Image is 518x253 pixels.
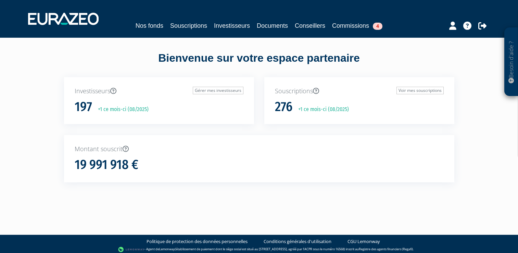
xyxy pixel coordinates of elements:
p: Montant souscrit [75,145,444,154]
a: Lemonway [159,247,175,251]
a: Politique de protection des données personnelles [147,238,248,245]
span: 4 [373,23,382,30]
p: +1 ce mois-ci (08/2025) [93,106,149,113]
a: Souscriptions [170,21,207,31]
a: Voir mes souscriptions [396,87,444,94]
img: logo-lemonway.png [118,246,144,253]
h1: 19 991 918 € [75,158,138,172]
h1: 276 [275,100,292,114]
a: Gérer mes investisseurs [193,87,243,94]
a: Conditions générales d'utilisation [264,238,331,245]
a: CGU Lemonway [348,238,380,245]
a: Investisseurs [214,21,250,31]
p: +1 ce mois-ci (08/2025) [293,106,349,113]
h1: 197 [75,100,92,114]
a: Conseillers [295,21,325,31]
a: Registre des agents financiers (Regafi) [359,247,413,251]
a: Commissions4 [332,21,382,31]
p: Souscriptions [275,87,444,96]
div: - Agent de (établissement de paiement dont le siège social est situé au [STREET_ADDRESS], agréé p... [7,246,511,253]
a: Documents [257,21,288,31]
img: 1732889491-logotype_eurazeo_blanc_rvb.png [28,13,99,25]
a: Nos fonds [136,21,163,31]
div: Bienvenue sur votre espace partenaire [59,50,459,77]
p: Besoin d'aide ? [507,31,515,93]
p: Investisseurs [75,87,243,96]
